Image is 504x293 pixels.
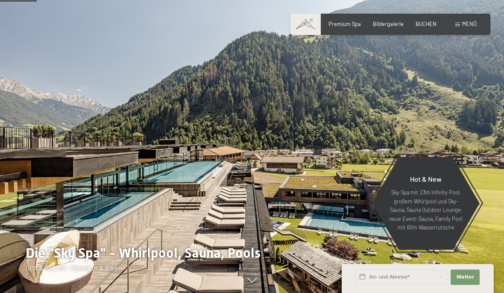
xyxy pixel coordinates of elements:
a: Premium Spa [328,20,361,27]
p: Sky Spa mit 23m Infinity Pool, großem Whirlpool und Sky-Sauna, Sauna Outdoor Lounge, neue Event-S... [389,188,463,232]
span: Schnellanfrage [342,259,371,264]
span: Menü [462,20,477,27]
a: BUCHEN [416,20,437,27]
button: Weiter [451,270,480,285]
a: Bildergalerie [373,20,404,27]
a: Hot & New Sky Spa mit 23m Infinity Pool, großem Whirlpool und Sky-Sauna, Sauna Outdoor Lounge, ne... [372,157,480,250]
span: Hot & New [410,175,442,183]
span: Weiter [456,274,474,281]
